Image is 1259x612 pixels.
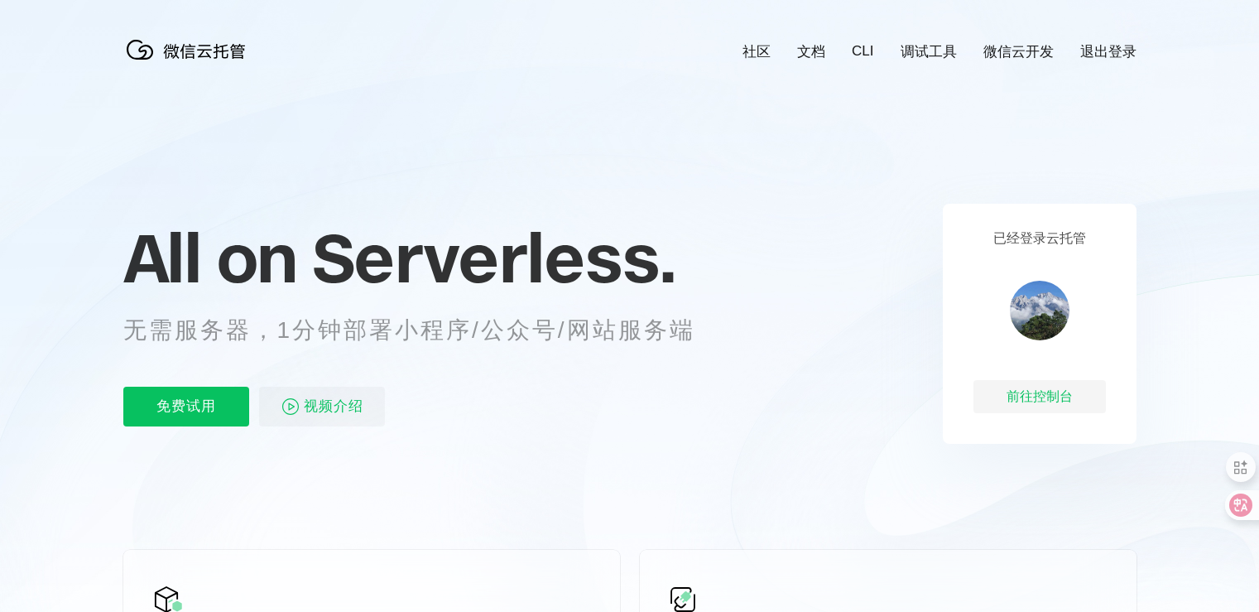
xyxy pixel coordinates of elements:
[993,230,1086,248] p: 已经登录云托管
[123,387,249,426] p: 免费试用
[312,216,675,299] span: Serverless.
[123,33,256,66] img: 微信云托管
[742,42,771,61] a: 社区
[123,216,296,299] span: All on
[852,43,873,60] a: CLI
[304,387,363,426] span: 视频介绍
[1080,42,1136,61] a: 退出登录
[797,42,825,61] a: 文档
[123,314,726,347] p: 无需服务器，1分钟部署小程序/公众号/网站服务端
[983,42,1054,61] a: 微信云开发
[123,55,256,69] a: 微信云托管
[973,380,1106,413] div: 前往控制台
[901,42,957,61] a: 调试工具
[281,397,300,417] img: video_play.svg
